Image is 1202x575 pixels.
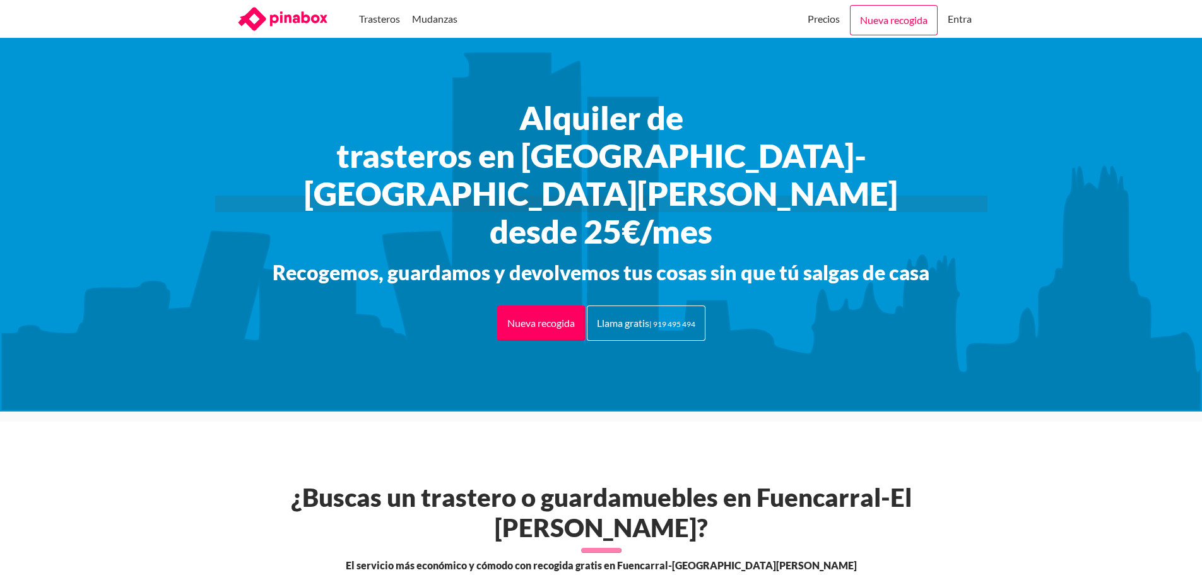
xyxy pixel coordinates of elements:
a: Llama gratis| 919 495 494 [587,305,705,341]
a: Nueva recogida [850,5,938,35]
h2: ¿Buscas un trastero o guardamuebles en Fuencarral-El [PERSON_NAME]‎? [228,482,975,543]
h1: Alquiler de desde 25€/mes [223,98,980,250]
span: El servicio más económico y cómodo con recogida gratis en Fuencarral-[GEOGRAPHIC_DATA][PERSON_NAME]‎ [346,558,857,573]
span: trasteros en [GEOGRAPHIC_DATA]-[GEOGRAPHIC_DATA][PERSON_NAME]‎ [223,136,980,212]
h3: Recogemos, guardamos y devolvemos tus cosas sin que tú salgas de casa [223,260,980,285]
a: Nueva recogida [497,305,585,341]
small: | 919 495 494 [649,319,695,329]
